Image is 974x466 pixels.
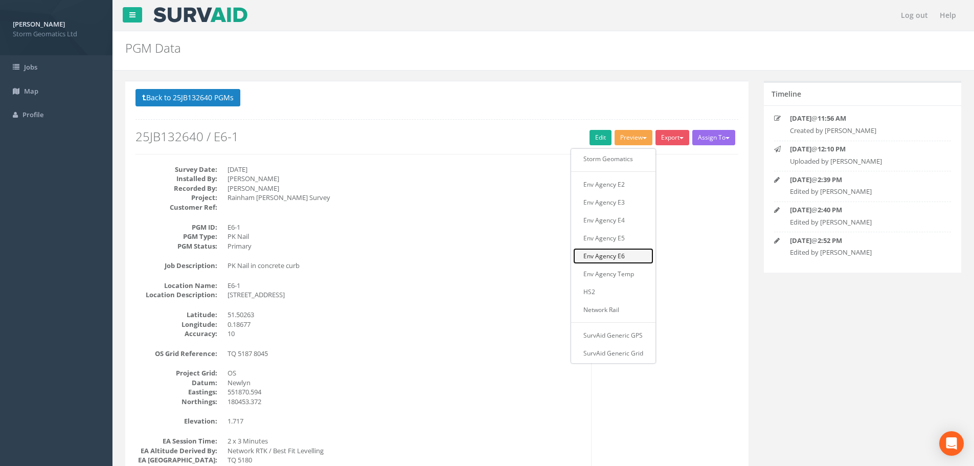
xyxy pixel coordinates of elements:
dt: Elevation: [135,416,217,426]
dt: OS Grid Reference: [135,349,217,359]
dt: Accuracy: [135,329,217,339]
dd: PK Nail in concrete curb [228,261,583,271]
strong: [DATE] [790,114,811,123]
dt: Survey Date: [135,165,217,174]
dt: Recorded By: [135,184,217,193]
dt: Eastings: [135,387,217,397]
dd: OS [228,368,583,378]
dt: Job Description: [135,261,217,271]
dd: 51.50263 [228,310,583,320]
dd: 551870.594 [228,387,583,397]
a: Env Agency E4 [573,212,653,228]
h5: Timeline [772,90,801,98]
strong: [PERSON_NAME] [13,19,65,29]
dt: Location Name: [135,281,217,291]
p: @ [790,114,935,123]
dt: Installed By: [135,174,217,184]
p: @ [790,175,935,185]
div: Open Intercom Messenger [939,431,964,456]
a: Storm Geomatics [573,151,653,167]
dt: EA [GEOGRAPHIC_DATA]: [135,455,217,465]
dd: 0.18677 [228,320,583,329]
a: HS2 [573,284,653,300]
strong: 2:40 PM [818,205,842,214]
p: Created by [PERSON_NAME] [790,126,935,136]
dt: Project: [135,193,217,203]
dd: TQ 5180 [228,455,583,465]
a: Network Rail [573,302,653,318]
p: Edited by [PERSON_NAME] [790,217,935,227]
dd: [DATE] [228,165,583,174]
dt: Location Description: [135,290,217,300]
dd: 1.717 [228,416,583,426]
span: Profile [22,110,43,119]
p: Edited by [PERSON_NAME] [790,248,935,257]
button: Preview [615,130,652,145]
dt: Datum: [135,378,217,388]
dt: Customer Ref: [135,203,217,212]
dt: EA Altitude Derived By: [135,446,217,456]
strong: [DATE] [790,236,811,245]
dt: Latitude: [135,310,217,320]
strong: 2:39 PM [818,175,842,184]
a: Env Agency E6 [573,248,653,264]
a: SurvAid Generic Grid [573,345,653,361]
strong: [DATE] [790,205,811,214]
dt: Longitude: [135,320,217,329]
dt: EA Session Time: [135,436,217,446]
strong: [DATE] [790,144,811,153]
strong: [DATE] [790,175,811,184]
button: Back to 25JB132640 PGMs [135,89,240,106]
a: [PERSON_NAME] Storm Geomatics Ltd [13,17,100,38]
dd: E6-1 [228,223,583,232]
span: Storm Geomatics Ltd [13,29,100,39]
dt: Northings: [135,397,217,407]
dd: E6-1 [228,281,583,291]
button: Export [655,130,689,145]
p: @ [790,236,935,246]
dt: PGM ID: [135,223,217,232]
dd: Rainham [PERSON_NAME] Survey [228,193,583,203]
strong: 11:56 AM [818,114,846,123]
a: Env Agency E2 [573,176,653,192]
dd: 180453.372 [228,397,583,407]
a: Env Agency Temp [573,266,653,282]
strong: 2:52 PM [818,236,842,245]
dd: Primary [228,241,583,251]
dd: [PERSON_NAME] [228,184,583,193]
dt: Project Grid: [135,368,217,378]
dt: PGM Type: [135,232,217,241]
dd: 10 [228,329,583,339]
dd: Newlyn [228,378,583,388]
dd: 2 x 3 Minutes [228,436,583,446]
a: Edit [590,130,611,145]
p: @ [790,205,935,215]
dd: Network RTK / Best Fit Levelling [228,446,583,456]
p: Edited by [PERSON_NAME] [790,187,935,196]
strong: 12:10 PM [818,144,846,153]
a: Env Agency E5 [573,230,653,246]
span: Jobs [24,62,37,72]
h2: PGM Data [125,41,820,55]
button: Assign To [692,130,735,145]
dd: TQ 5187 8045 [228,349,583,359]
dd: PK Nail [228,232,583,241]
p: @ [790,144,935,154]
h2: 25JB132640 / E6-1 [135,130,738,143]
span: Map [24,86,38,96]
a: SurvAid Generic GPS [573,327,653,343]
a: Env Agency E3 [573,194,653,210]
dd: [STREET_ADDRESS] [228,290,583,300]
p: Uploaded by [PERSON_NAME] [790,157,935,166]
dt: PGM Status: [135,241,217,251]
dd: [PERSON_NAME] [228,174,583,184]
